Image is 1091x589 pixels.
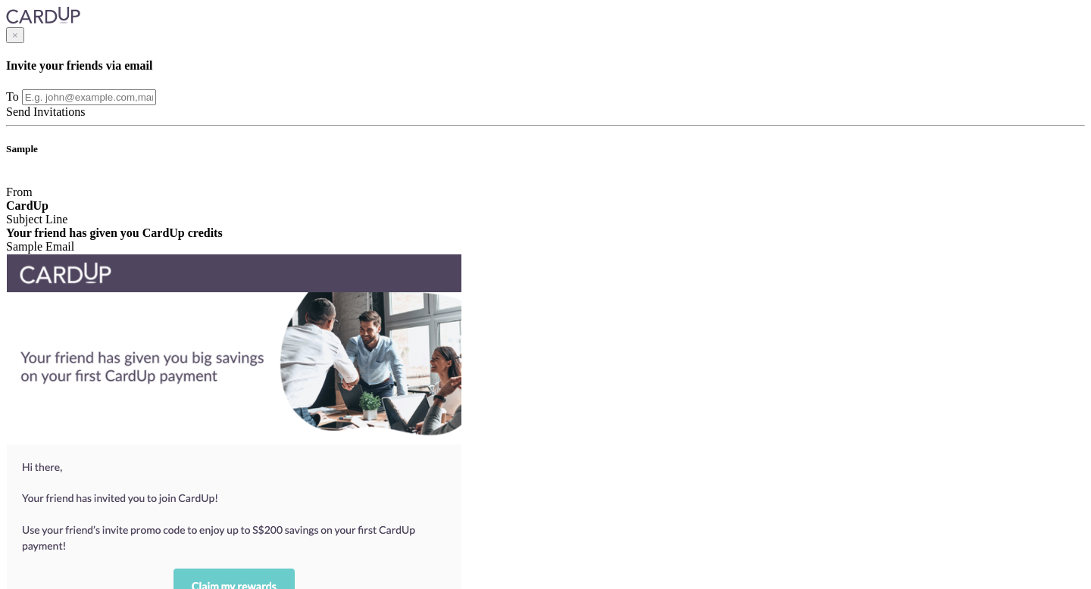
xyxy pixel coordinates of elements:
label: To [6,90,19,103]
img: CardUp [6,6,80,24]
div: Send Invitations [6,105,1085,119]
button: × [6,27,24,43]
label: Sample Email [6,240,74,253]
label: Subject Line [6,213,67,226]
b: CardUp [6,199,48,212]
h5: Sample [6,143,1085,155]
label: From [6,185,33,198]
b: Your friend has given you CardUp credits [6,226,223,239]
input: E.g. john@example.com,mary@example.com [22,89,156,105]
h4: Invite your friends via email [6,59,1085,73]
